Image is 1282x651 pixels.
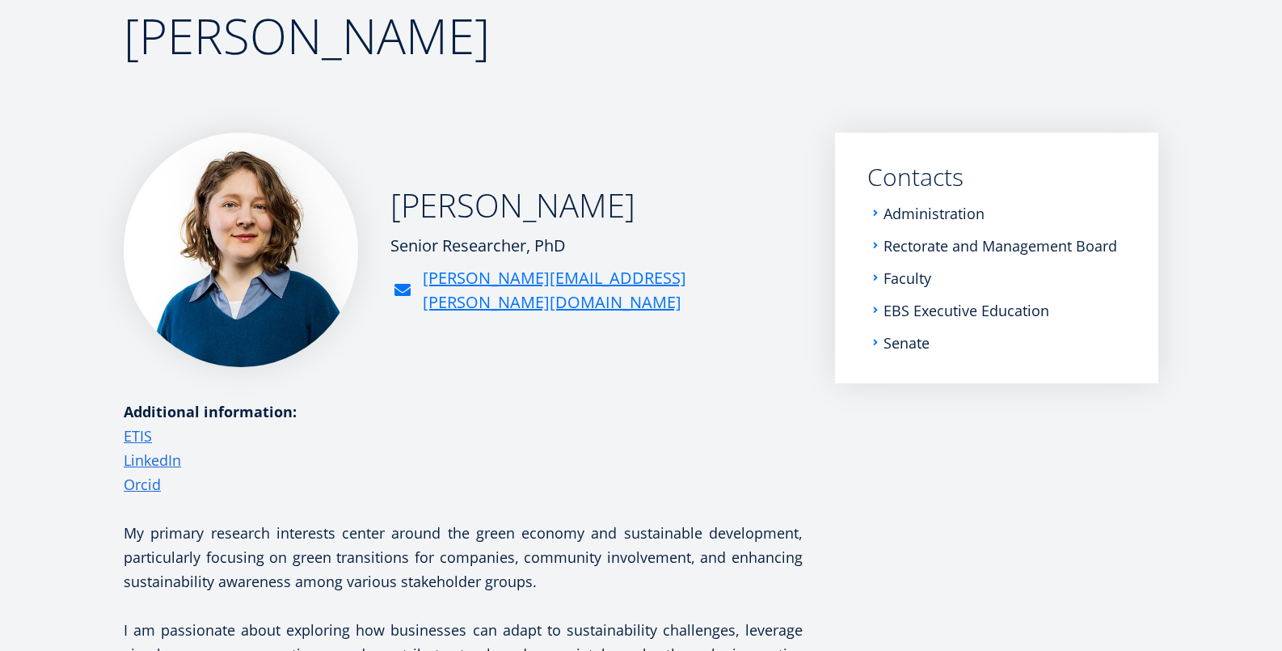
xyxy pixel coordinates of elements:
a: Rectorate and Management Board [883,238,1117,254]
a: Faculty [883,270,931,286]
a: EBS Executive Education [883,302,1049,319]
div: Senior Researcher, PhD [390,234,803,258]
img: Aleksandra Kekkonen [124,133,358,367]
h2: [PERSON_NAME] [390,185,803,226]
span: [PERSON_NAME] [124,2,490,69]
a: [PERSON_NAME][EMAIL_ADDRESS][PERSON_NAME][DOMAIN_NAME] [423,266,803,315]
a: Senate [883,335,930,351]
a: Contacts [867,165,1126,189]
a: ETIS [124,424,152,448]
a: Administration [883,205,985,222]
a: Orcid [124,472,161,497]
p: My primary research interests center around the green economy and sustainable development, partic... [124,521,803,594]
a: LinkedIn [124,448,181,472]
div: Additional information: [124,399,803,424]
